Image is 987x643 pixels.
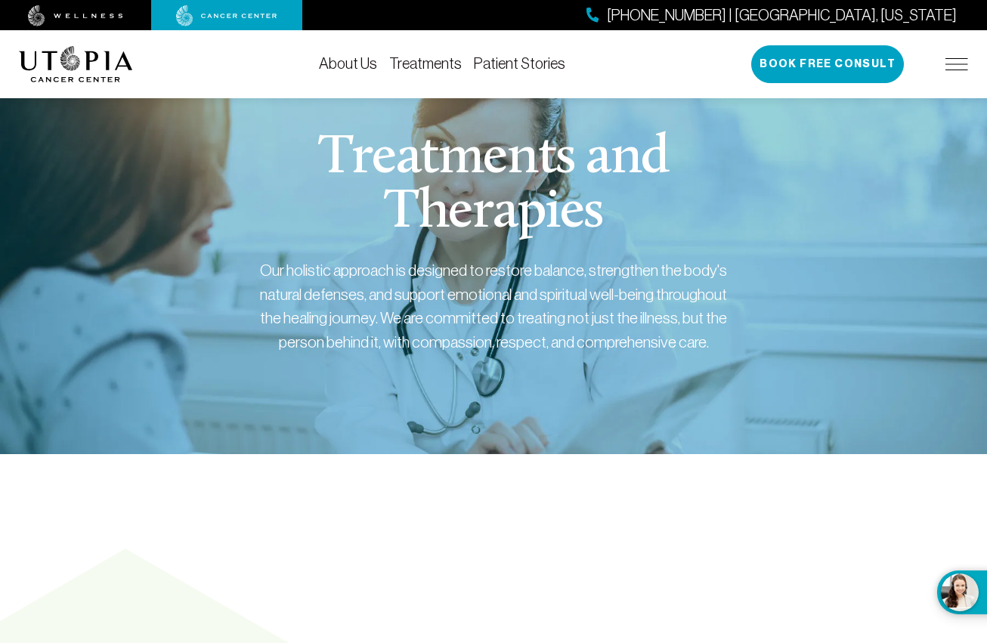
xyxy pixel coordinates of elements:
[205,131,783,240] h1: Treatments and Therapies
[176,5,277,26] img: cancer center
[319,55,377,72] a: About Us
[389,55,462,72] a: Treatments
[945,58,968,70] img: icon-hamburger
[19,46,133,82] img: logo
[474,55,565,72] a: Patient Stories
[586,5,957,26] a: [PHONE_NUMBER] | [GEOGRAPHIC_DATA], [US_STATE]
[751,45,904,83] button: Book Free Consult
[607,5,957,26] span: [PHONE_NUMBER] | [GEOGRAPHIC_DATA], [US_STATE]
[259,258,728,354] div: Our holistic approach is designed to restore balance, strengthen the body's natural defenses, and...
[28,5,123,26] img: wellness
